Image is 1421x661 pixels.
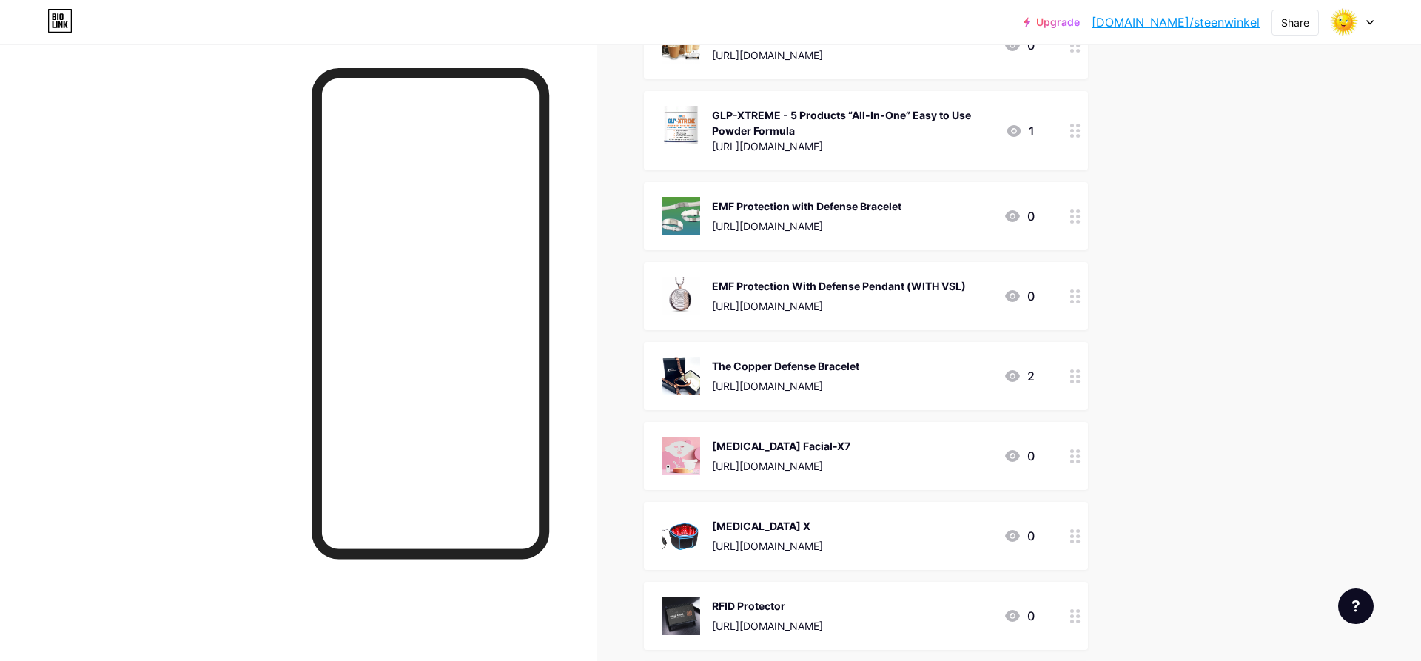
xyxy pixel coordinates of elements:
img: EMF Protection with Defense Bracelet [662,197,700,235]
div: RFID Protector [712,598,823,614]
div: EMF Protection with Defense Bracelet [712,198,901,214]
div: [URL][DOMAIN_NAME] [712,218,901,234]
img: Light Therapy Facial-X7 [662,437,700,475]
div: GLP-XTREME - 5 Products “All-In-One” Easy to Use Powder Formula [712,107,993,138]
div: 0 [1004,527,1035,545]
img: RFID Protector [662,597,700,635]
div: [MEDICAL_DATA] Facial-X7 [712,438,850,454]
div: [URL][DOMAIN_NAME] [712,618,823,634]
div: 2 [1004,367,1035,385]
div: The Copper Defense Bracelet [712,358,859,374]
div: 0 [1004,287,1035,305]
div: [MEDICAL_DATA] X [712,518,823,534]
img: Java Burn - 100% all natural... [662,26,700,64]
div: 0 [1004,607,1035,625]
div: [URL][DOMAIN_NAME] [712,138,993,154]
div: 0 [1004,36,1035,54]
a: [DOMAIN_NAME]/steenwinkel [1092,13,1260,31]
a: Upgrade [1024,16,1080,28]
div: [URL][DOMAIN_NAME] [712,458,850,474]
div: 0 [1004,447,1035,465]
div: [URL][DOMAIN_NAME] [712,538,823,554]
img: EMF Protection With Defense Pendant (WITH VSL) [662,277,700,315]
div: 1 [1005,122,1035,140]
img: The Copper Defense Bracelet [662,357,700,395]
img: Light Therapy X [662,517,700,555]
div: [URL][DOMAIN_NAME] [712,298,966,314]
div: [URL][DOMAIN_NAME] [712,378,859,394]
img: GLP-XTREME - 5 Products “All-In-One” Easy to Use Powder Formula [662,106,700,144]
div: 0 [1004,207,1035,225]
div: [URL][DOMAIN_NAME] [712,47,862,63]
img: steenwinkel [1330,8,1358,36]
div: EMF Protection With Defense Pendant (WITH VSL) [712,278,966,294]
div: Share [1281,15,1309,30]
